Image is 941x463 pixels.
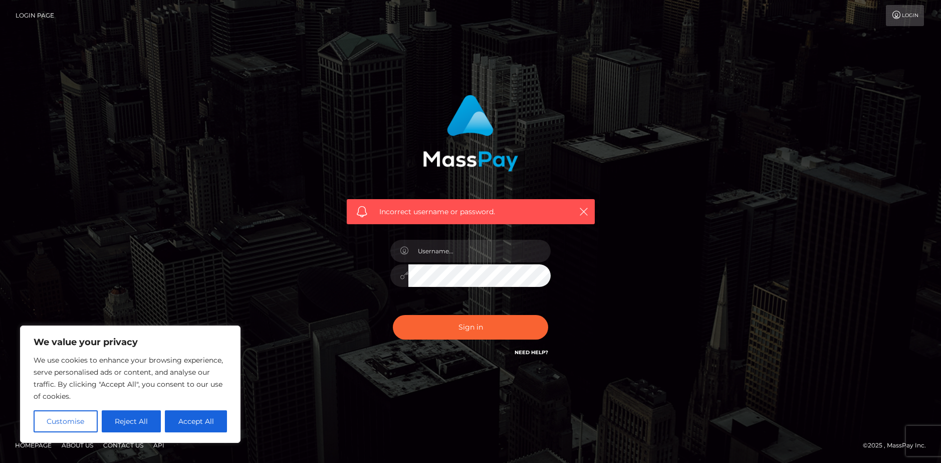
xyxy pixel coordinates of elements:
a: Need Help? [515,349,548,356]
input: Username... [408,240,551,262]
span: Incorrect username or password. [379,207,562,217]
button: Accept All [165,410,227,432]
a: Homepage [11,437,56,453]
a: Login Page [16,5,54,26]
div: We value your privacy [20,326,241,443]
img: MassPay Login [423,95,518,172]
a: About Us [58,437,97,453]
button: Sign in [393,315,548,340]
a: Contact Us [99,437,147,453]
button: Reject All [102,410,161,432]
p: We use cookies to enhance your browsing experience, serve personalised ads or content, and analys... [34,354,227,402]
p: We value your privacy [34,336,227,348]
button: Customise [34,410,98,432]
a: Login [886,5,924,26]
div: © 2025 , MassPay Inc. [863,440,933,451]
a: API [149,437,168,453]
